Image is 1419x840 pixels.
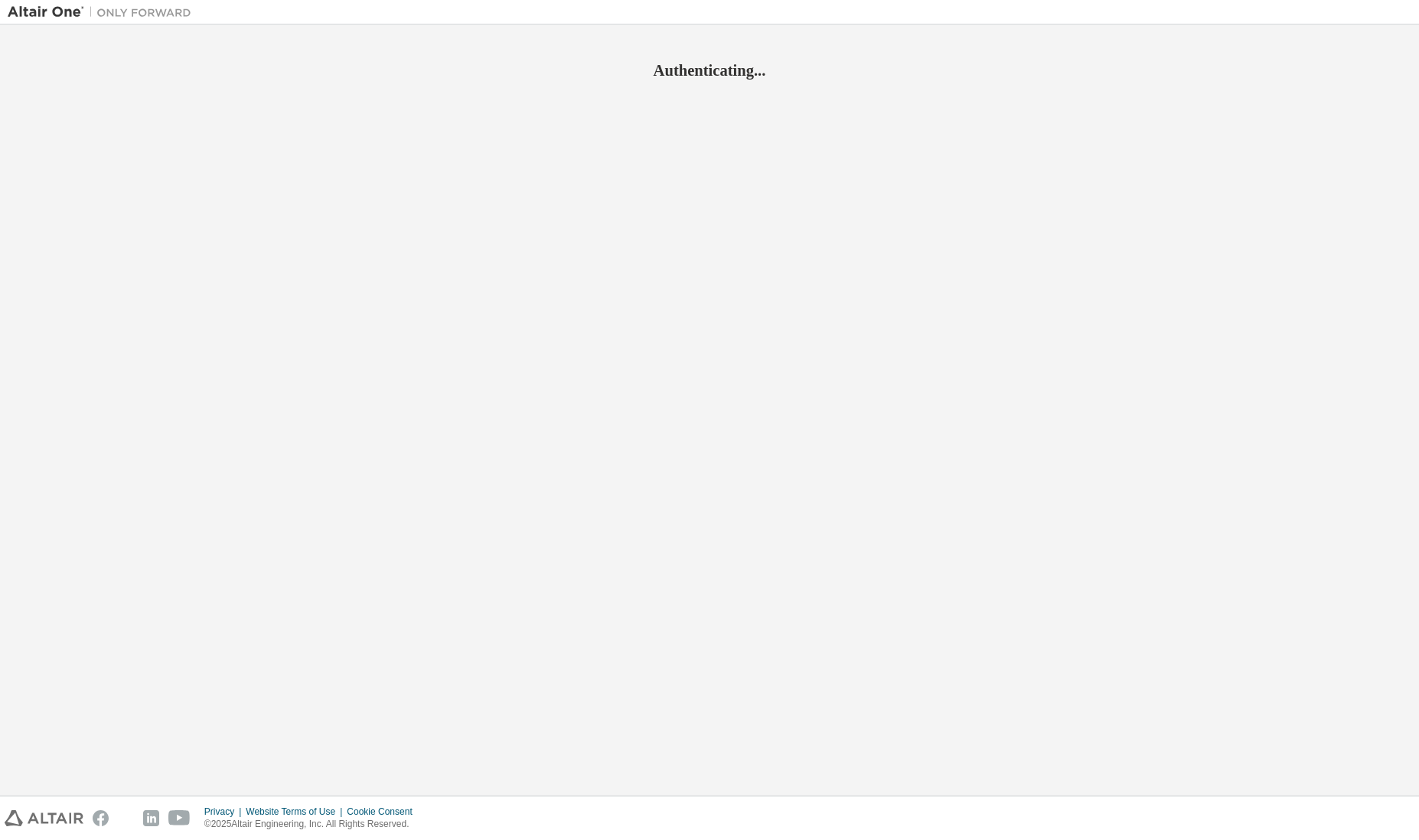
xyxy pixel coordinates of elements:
div: Website Terms of Use [246,806,347,818]
img: Altair One [8,5,199,20]
p: © 2025 Altair Engineering, Inc. All Rights Reserved. [204,818,422,831]
img: youtube.svg [168,810,191,826]
h2: Authenticating... [8,60,1411,80]
div: Privacy [204,806,246,818]
img: facebook.svg [93,810,109,826]
img: altair_logo.svg [5,810,83,826]
div: Cookie Consent [347,806,421,818]
img: linkedin.svg [143,810,159,826]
